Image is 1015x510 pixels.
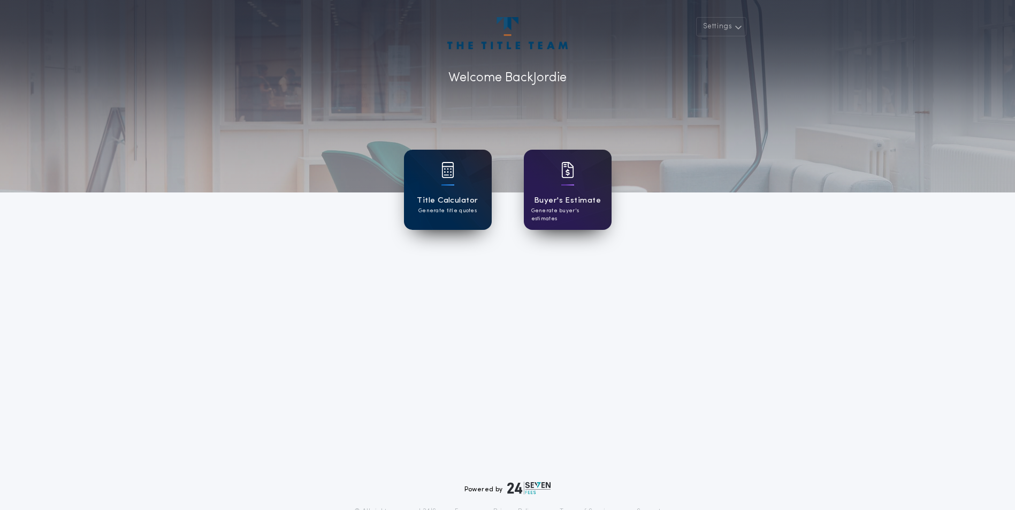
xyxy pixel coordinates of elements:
[448,68,567,88] p: Welcome Back Jordie
[696,17,746,36] button: Settings
[441,162,454,178] img: card icon
[507,482,551,494] img: logo
[464,482,551,494] div: Powered by
[418,207,477,215] p: Generate title quotes
[534,195,601,207] h1: Buyer's Estimate
[417,195,478,207] h1: Title Calculator
[524,150,612,230] a: card iconBuyer's EstimateGenerate buyer's estimates
[447,17,567,49] img: account-logo
[531,207,604,223] p: Generate buyer's estimates
[404,150,492,230] a: card iconTitle CalculatorGenerate title quotes
[561,162,574,178] img: card icon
